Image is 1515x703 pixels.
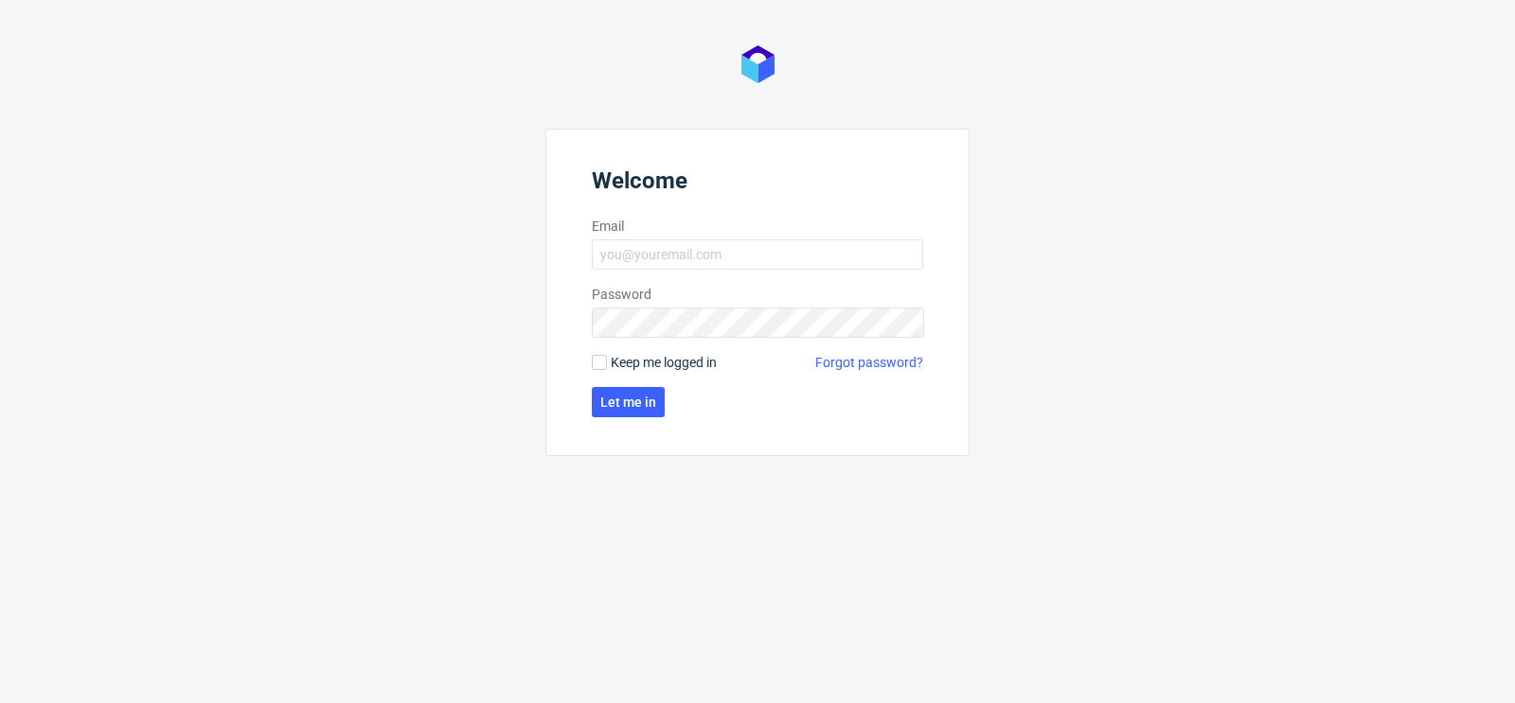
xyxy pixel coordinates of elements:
span: Let me in [600,395,656,409]
label: Email [592,217,923,236]
a: Forgot password? [815,353,923,372]
input: you@youremail.com [592,239,923,270]
button: Let me in [592,387,665,417]
label: Password [592,285,923,304]
header: Welcome [592,167,923,202]
span: Keep me logged in [611,353,717,372]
